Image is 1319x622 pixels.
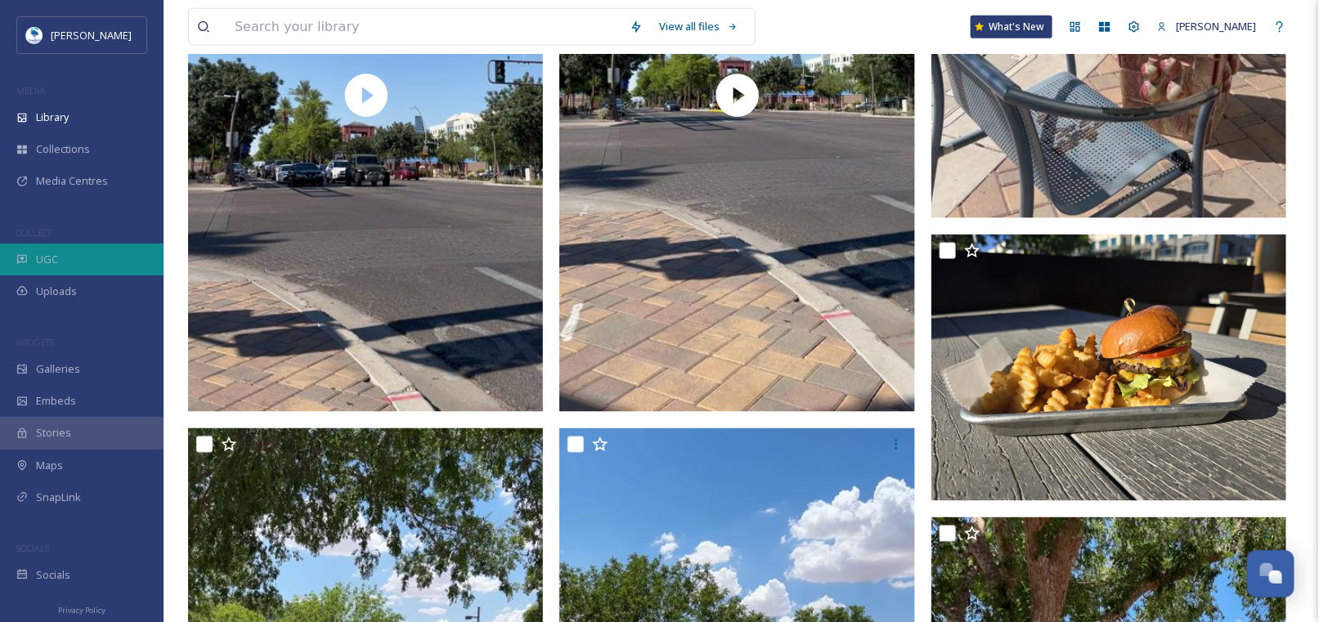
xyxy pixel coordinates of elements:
span: Embeds [36,393,76,409]
span: Maps [36,458,63,473]
span: Socials [36,567,70,583]
input: Search your library [227,9,621,45]
span: [PERSON_NAME] [51,28,132,43]
span: MEDIA [16,84,45,96]
a: View all files [651,11,747,43]
span: SnapLink [36,490,81,505]
span: [PERSON_NAME] [1176,19,1257,34]
span: Collections [36,141,90,157]
a: What's New [971,16,1052,38]
span: WIDGETS [16,336,54,348]
img: 20250724_172249 - Kim Hayashi.jpg [931,235,1287,501]
span: SOCIALS [16,542,49,554]
span: Galleries [36,361,80,377]
span: UGC [36,252,58,267]
span: Media Centres [36,173,108,189]
span: COLLECT [16,226,52,239]
span: Privacy Policy [58,605,105,615]
img: download.jpeg [26,27,43,43]
button: Open Chat [1247,550,1294,597]
a: Privacy Policy [58,599,105,619]
span: Library [36,110,69,125]
a: [PERSON_NAME] [1149,11,1265,43]
span: Uploads [36,284,77,299]
span: Stories [36,425,71,441]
